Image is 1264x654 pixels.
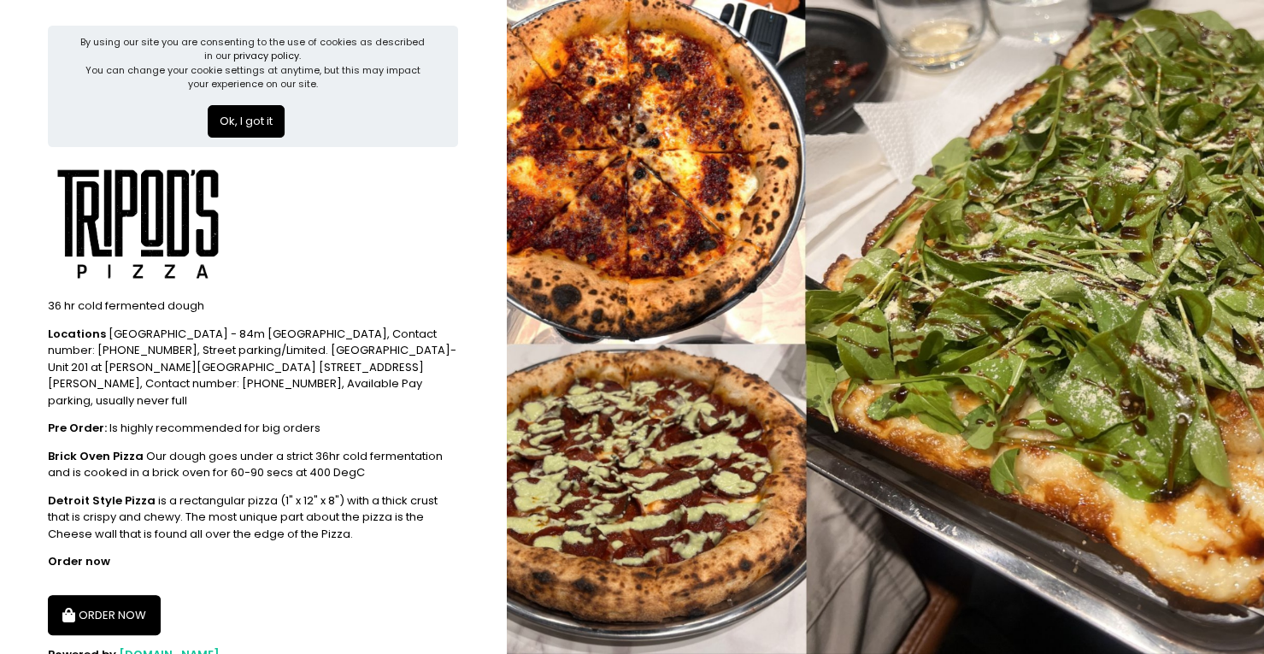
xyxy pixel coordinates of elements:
[48,595,161,636] button: ORDER NOW
[48,448,458,481] div: Our dough goes under a strict 36hr cold fermentation and is cooked in a brick oven for 60-90 secs...
[48,553,458,570] div: Order now
[208,105,285,138] button: Ok, I got it
[48,420,107,436] b: Pre Order:
[48,492,458,543] div: is a rectangular pizza (1" x 12" x 8") with a thick crust that is crispy and chewy. The most uniq...
[48,420,458,437] div: Is highly recommended for big orders
[48,492,156,509] b: Detroit Style Pizza
[233,49,301,62] a: privacy policy.
[48,448,144,464] b: Brick Oven Pizza
[48,298,458,315] div: 36 hr cold fermented dough
[48,326,106,342] b: Locations
[48,326,458,409] div: [GEOGRAPHIC_DATA] - 84m [GEOGRAPHIC_DATA], Contact number: [PHONE_NUMBER], Street parking/Limited...
[77,35,430,91] div: By using our site you are consenting to the use of cookies as described in our You can change you...
[48,158,229,286] img: Tripod's Pizza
